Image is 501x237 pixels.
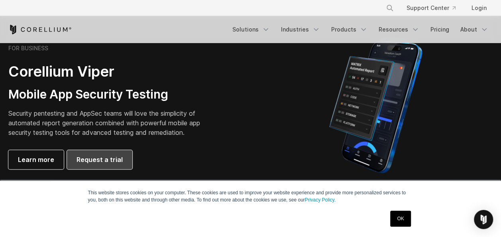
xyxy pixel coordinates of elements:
span: Learn more [18,155,54,164]
a: Resources [374,22,424,37]
a: Learn more [8,150,64,169]
span: Request a trial [77,155,123,164]
h2: Corellium Viper [8,63,212,81]
a: Corellium Home [8,25,72,34]
a: Products [326,22,372,37]
div: Open Intercom Messenger [474,210,493,229]
p: This website stores cookies on your computer. These cookies are used to improve your website expe... [88,189,413,203]
a: Login [465,1,493,15]
a: About [456,22,493,37]
button: Search [383,1,397,15]
a: Industries [276,22,325,37]
div: Navigation Menu [376,1,493,15]
a: Request a trial [67,150,132,169]
h3: Mobile App Security Testing [8,87,212,102]
a: OK [390,211,411,227]
img: Corellium MATRIX automated report on iPhone showing app vulnerability test results across securit... [316,37,436,177]
div: Navigation Menu [228,22,493,37]
a: Support Center [400,1,462,15]
a: Privacy Policy. [305,197,336,203]
a: Solutions [228,22,275,37]
h6: FOR BUSINESS [8,45,48,52]
p: Security pentesting and AppSec teams will love the simplicity of automated report generation comb... [8,109,212,137]
a: Pricing [426,22,454,37]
